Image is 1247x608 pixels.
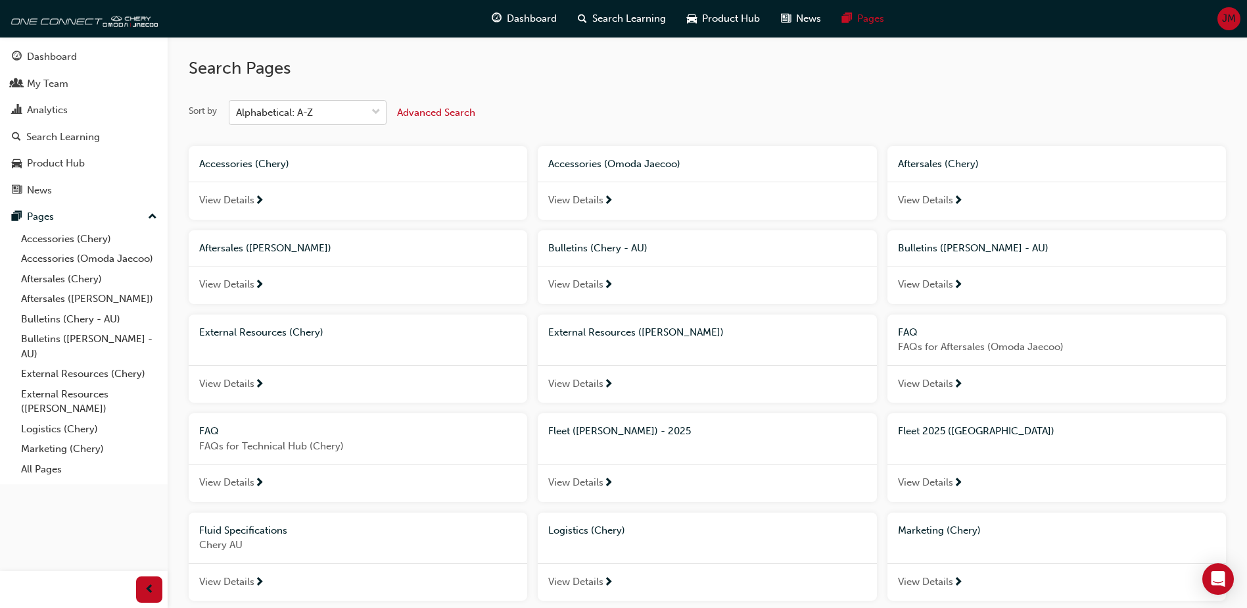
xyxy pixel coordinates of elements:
span: news-icon [12,185,22,197]
a: Bulletins ([PERSON_NAME] - AU)View Details [887,230,1226,304]
span: next-icon [254,577,264,589]
span: Accessories (Omoda Jaecoo) [548,158,680,170]
span: Dashboard [507,11,557,26]
a: Analytics [5,98,162,122]
span: search-icon [578,11,587,27]
span: External Resources (Chery) [199,326,323,338]
a: Fleet ([PERSON_NAME]) - 2025View Details [538,413,876,502]
a: Logistics (Chery)View Details [538,513,876,601]
span: Fleet 2025 ([GEOGRAPHIC_DATA]) [898,425,1054,437]
a: Accessories (Chery)View Details [189,146,527,220]
span: up-icon [148,209,157,226]
a: Accessories (Omoda Jaecoo) [16,249,162,269]
a: Accessories (Chery) [16,229,162,249]
span: next-icon [953,379,963,391]
a: car-iconProduct Hub [676,5,770,32]
span: View Details [898,574,953,590]
span: JM [1222,11,1236,26]
span: next-icon [254,280,264,291]
button: JM [1217,7,1240,30]
span: View Details [898,193,953,208]
span: next-icon [254,478,264,490]
div: My Team [27,76,68,91]
a: External Resources (Chery) [16,364,162,384]
button: DashboardMy TeamAnalyticsSearch LearningProduct HubNews [5,42,162,205]
button: Pages [5,205,162,229]
span: Aftersales (Chery) [898,158,979,170]
a: oneconnect [7,5,158,32]
span: car-icon [687,11,697,27]
div: Analytics [27,103,68,118]
a: External Resources (Chery)View Details [189,315,527,403]
a: FAQFAQs for Technical Hub (Chery)View Details [189,413,527,502]
span: next-icon [953,577,963,589]
span: people-icon [12,78,22,90]
span: View Details [548,193,603,208]
span: next-icon [603,577,613,589]
a: Aftersales (Chery)View Details [887,146,1226,220]
a: External Resources ([PERSON_NAME])View Details [538,315,876,403]
a: Marketing (Chery) [16,439,162,459]
span: next-icon [603,280,613,291]
div: Pages [27,209,54,224]
div: Open Intercom Messenger [1202,563,1234,595]
span: Accessories (Chery) [199,158,289,170]
span: News [796,11,821,26]
span: Bulletins (Chery - AU) [548,242,647,254]
span: View Details [898,475,953,490]
span: Chery AU [199,538,517,553]
a: Bulletins ([PERSON_NAME] - AU) [16,329,162,364]
span: Marketing (Chery) [898,524,981,536]
span: Aftersales ([PERSON_NAME]) [199,242,331,254]
span: FAQs for Technical Hub (Chery) [199,439,517,454]
span: Logistics (Chery) [548,524,625,536]
span: guage-icon [492,11,502,27]
span: External Resources ([PERSON_NAME]) [548,326,724,338]
span: View Details [898,376,953,392]
a: Aftersales ([PERSON_NAME]) [16,289,162,309]
a: External Resources ([PERSON_NAME]) [16,384,162,419]
a: Bulletins (Chery - AU)View Details [538,230,876,304]
span: FAQs for Aftersales (Omoda Jaecoo) [898,340,1215,355]
div: Dashboard [27,49,77,64]
a: Aftersales (Chery) [16,269,162,290]
span: View Details [199,376,254,392]
span: search-icon [12,132,21,143]
span: next-icon [603,379,613,391]
a: news-iconNews [770,5,832,32]
a: FAQFAQs for Aftersales (Omoda Jaecoo)View Details [887,315,1226,403]
a: Fluid SpecificationsChery AUView Details [189,513,527,601]
span: guage-icon [12,51,22,63]
span: next-icon [254,195,264,207]
span: FAQ [199,425,219,437]
span: View Details [199,574,254,590]
span: next-icon [953,280,963,291]
a: guage-iconDashboard [481,5,567,32]
a: Marketing (Chery)View Details [887,513,1226,601]
span: View Details [898,277,953,292]
span: View Details [199,277,254,292]
a: All Pages [16,459,162,480]
a: Product Hub [5,151,162,176]
span: Bulletins ([PERSON_NAME] - AU) [898,242,1048,254]
a: Bulletins (Chery - AU) [16,309,162,330]
a: Search Learning [5,125,162,149]
span: Search Learning [592,11,666,26]
span: View Details [548,277,603,292]
span: chart-icon [12,105,22,116]
span: prev-icon [145,582,154,598]
span: news-icon [781,11,791,27]
a: Accessories (Omoda Jaecoo)View Details [538,146,876,220]
div: Sort by [189,105,217,118]
a: Logistics (Chery) [16,419,162,440]
span: View Details [199,475,254,490]
span: pages-icon [12,211,22,223]
a: Fleet 2025 ([GEOGRAPHIC_DATA])View Details [887,413,1226,502]
a: News [5,178,162,203]
span: pages-icon [842,11,852,27]
button: Advanced Search [397,100,475,125]
span: car-icon [12,158,22,170]
span: next-icon [953,195,963,207]
span: View Details [548,475,603,490]
span: View Details [548,376,603,392]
